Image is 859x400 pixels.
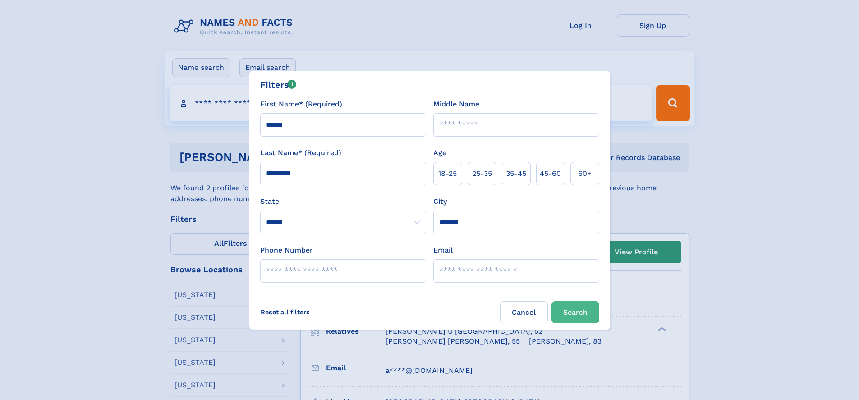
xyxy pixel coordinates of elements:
[260,245,313,256] label: Phone Number
[578,168,592,179] span: 60+
[255,301,316,323] label: Reset all filters
[540,168,561,179] span: 45‑60
[433,245,453,256] label: Email
[433,99,479,110] label: Middle Name
[472,168,492,179] span: 25‑35
[506,168,526,179] span: 35‑45
[260,99,342,110] label: First Name* (Required)
[438,168,457,179] span: 18‑25
[260,196,426,207] label: State
[260,147,341,158] label: Last Name* (Required)
[500,301,548,323] label: Cancel
[433,147,446,158] label: Age
[260,78,297,92] div: Filters
[433,196,447,207] label: City
[551,301,599,323] button: Search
